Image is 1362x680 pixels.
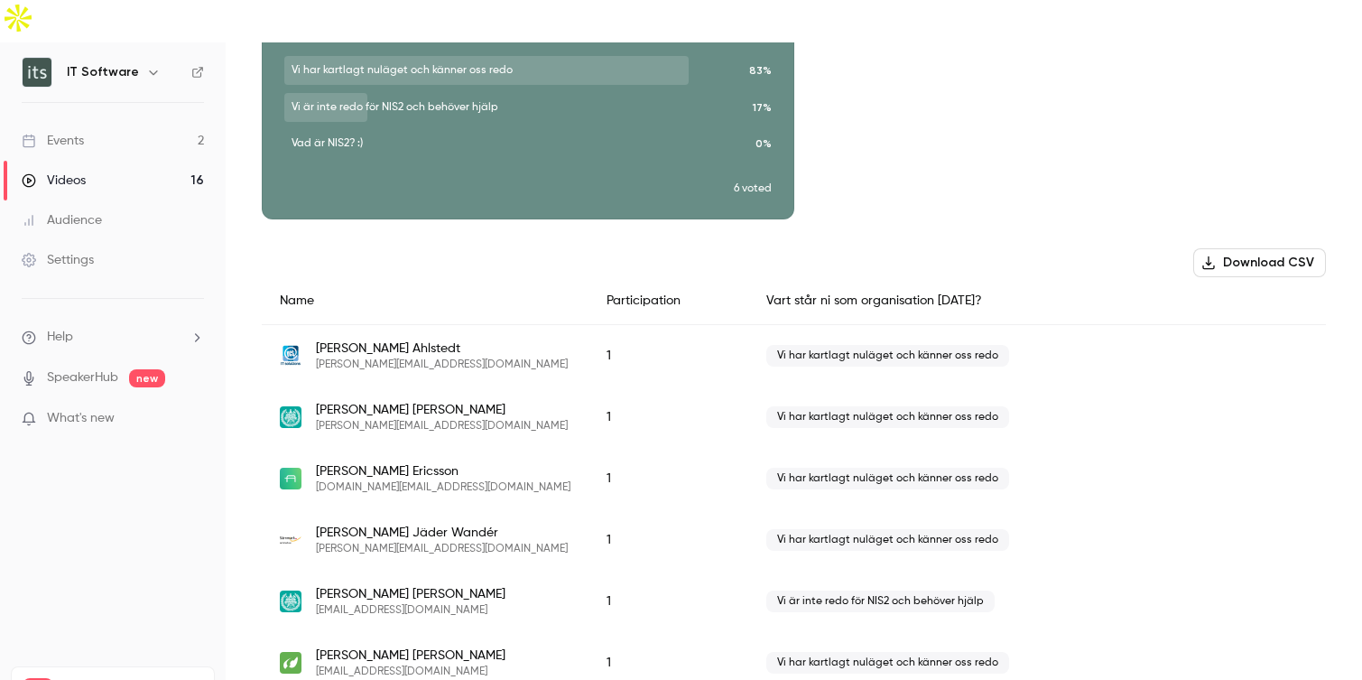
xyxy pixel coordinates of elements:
span: [PERSON_NAME][EMAIL_ADDRESS][DOMAIN_NAME] [316,419,568,433]
li: help-dropdown-opener [22,328,204,347]
span: Vi har kartlagt nuläget och känner oss redo [766,529,1009,551]
img: chalmers.se [280,406,301,428]
h6: IT Software [67,63,139,81]
span: [EMAIL_ADDRESS][DOMAIN_NAME] [316,603,505,618]
div: Events [22,132,84,150]
div: elaine.jaderwander@sarnmark.se [262,509,1326,571]
div: Settings [22,251,94,269]
span: [PERSON_NAME] [PERSON_NAME] [316,401,568,419]
div: 1 [588,448,748,509]
span: [PERSON_NAME][EMAIL_ADDRESS][DOMAIN_NAME] [316,542,568,556]
div: sandra.arvidsson@chalmers.se [262,387,1326,448]
img: ucsit.se [280,345,301,367]
div: Vart står ni som organisation [DATE]? [748,277,1326,325]
div: traal@chalmers.se [262,571,1326,632]
div: 1 [588,325,748,387]
span: Help [47,328,73,347]
button: Download CSV [1193,248,1326,277]
div: Name [262,277,588,325]
div: Audience [22,211,102,229]
span: [PERSON_NAME][EMAIL_ADDRESS][DOMAIN_NAME] [316,358,568,372]
div: Participation [588,277,748,325]
div: andreas.ahlstedt@ucsit.se [262,325,1326,387]
span: [PERSON_NAME] Ahlstedt [316,340,568,358]
div: 1 [588,387,748,448]
span: Vi har kartlagt nuläget och känner oss redo [766,345,1009,367]
span: [PERSON_NAME] Ericsson [316,462,570,480]
a: SpeakerHub [47,368,118,387]
img: IT Software [23,58,51,87]
div: Videos [22,172,86,190]
span: [PERSON_NAME] [PERSON_NAME] [316,585,505,603]
img: sarnmark.se [280,529,301,551]
span: Vi har kartlagt nuläget och känner oss redo [766,652,1009,674]
div: 1 [588,509,748,571]
span: What's new [47,409,115,428]
div: 1 [588,571,748,632]
img: invid.se [280,652,301,674]
img: academedia.se [280,468,301,489]
span: Vi är inte redo för NIS2 och behöver hjälp [766,591,995,612]
span: new [129,369,165,387]
iframe: Noticeable Trigger [182,411,204,427]
div: jessica.ericsson@academedia.se [262,448,1326,509]
span: [PERSON_NAME] Jäder Wandér [316,524,568,542]
img: chalmers.se [280,591,301,612]
span: [DOMAIN_NAME][EMAIL_ADDRESS][DOMAIN_NAME] [316,480,570,495]
span: [EMAIL_ADDRESS][DOMAIN_NAME] [316,665,505,679]
span: [PERSON_NAME] [PERSON_NAME] [316,647,505,665]
span: Vi har kartlagt nuläget och känner oss redo [766,406,1009,428]
span: Vi har kartlagt nuläget och känner oss redo [766,468,1009,489]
